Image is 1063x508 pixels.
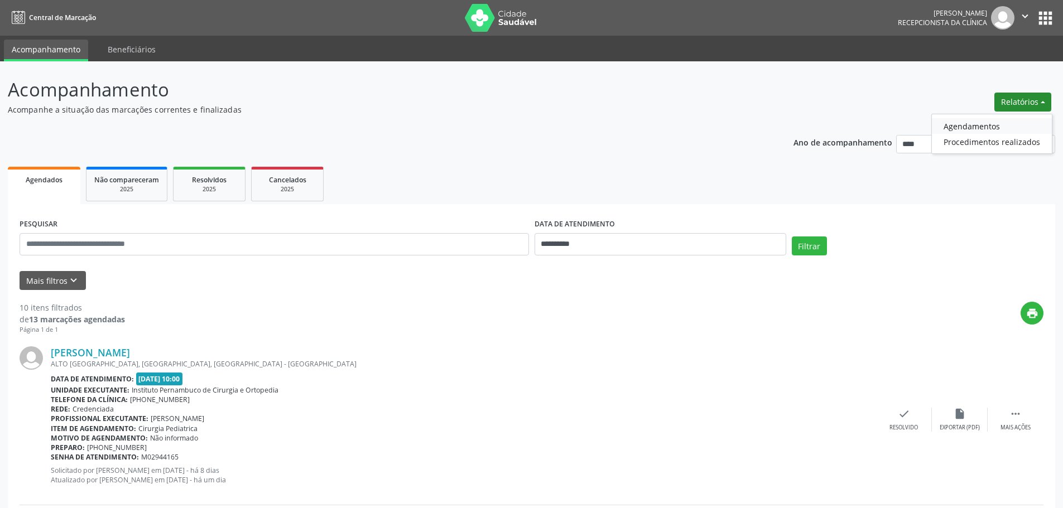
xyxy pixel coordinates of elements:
[141,452,179,462] span: M02944165
[1001,424,1031,432] div: Mais ações
[994,93,1051,112] button: Relatórios
[259,185,315,193] div: 2025
[792,236,827,255] button: Filtrar
[535,216,615,233] label: DATA DE ATENDIMENTO
[940,424,980,432] div: Exportar (PDF)
[1021,302,1043,325] button: print
[51,404,70,414] b: Rede:
[26,175,62,185] span: Agendados
[51,385,129,395] b: Unidade executante:
[1009,408,1022,420] i: 
[51,452,139,462] b: Senha de atendimento:
[51,443,85,452] b: Preparo:
[100,40,163,59] a: Beneficiários
[73,404,114,414] span: Credenciada
[898,8,987,18] div: [PERSON_NAME]
[1014,6,1036,30] button: 
[8,8,96,27] a: Central de Marcação
[1026,307,1038,320] i: print
[1019,10,1031,22] i: 
[931,114,1052,154] ul: Relatórios
[51,395,128,404] b: Telefone da clínica:
[151,414,204,423] span: [PERSON_NAME]
[20,271,86,291] button: Mais filtroskeyboard_arrow_down
[51,346,130,359] a: [PERSON_NAME]
[29,13,96,22] span: Central de Marcação
[29,314,125,325] strong: 13 marcações agendadas
[132,385,278,395] span: Instituto Pernambuco de Cirurgia e Ortopedia
[793,135,892,149] p: Ano de acompanhamento
[192,175,227,185] span: Resolvidos
[20,313,125,325] div: de
[150,433,198,443] span: Não informado
[932,118,1052,134] a: Agendamentos
[954,408,966,420] i: insert_drive_file
[94,185,159,193] div: 2025
[991,6,1014,30] img: img
[898,18,987,27] span: Recepcionista da clínica
[138,424,198,433] span: Cirurgia Pediatrica
[51,433,148,443] b: Motivo de agendamento:
[20,302,125,313] div: 10 itens filtrados
[51,359,876,369] div: ALTO [GEOGRAPHIC_DATA], [GEOGRAPHIC_DATA], [GEOGRAPHIC_DATA] - [GEOGRAPHIC_DATA]
[51,374,134,384] b: Data de atendimento:
[20,346,43,370] img: img
[8,104,741,115] p: Acompanhe a situação das marcações correntes e finalizadas
[136,372,183,385] span: [DATE] 10:00
[94,175,159,185] span: Não compareceram
[51,424,136,433] b: Item de agendamento:
[889,424,918,432] div: Resolvido
[269,175,306,185] span: Cancelados
[4,40,88,61] a: Acompanhamento
[87,443,147,452] span: [PHONE_NUMBER]
[898,408,910,420] i: check
[932,134,1052,149] a: Procedimentos realizados
[20,325,125,335] div: Página 1 de 1
[51,414,148,423] b: Profissional executante:
[1036,8,1055,28] button: apps
[181,185,237,193] div: 2025
[51,466,876,485] p: Solicitado por [PERSON_NAME] em [DATE] - há 8 dias Atualizado por [PERSON_NAME] em [DATE] - há um...
[8,76,741,104] p: Acompanhamento
[20,216,57,233] label: PESQUISAR
[68,274,80,287] i: keyboard_arrow_down
[130,395,190,404] span: [PHONE_NUMBER]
